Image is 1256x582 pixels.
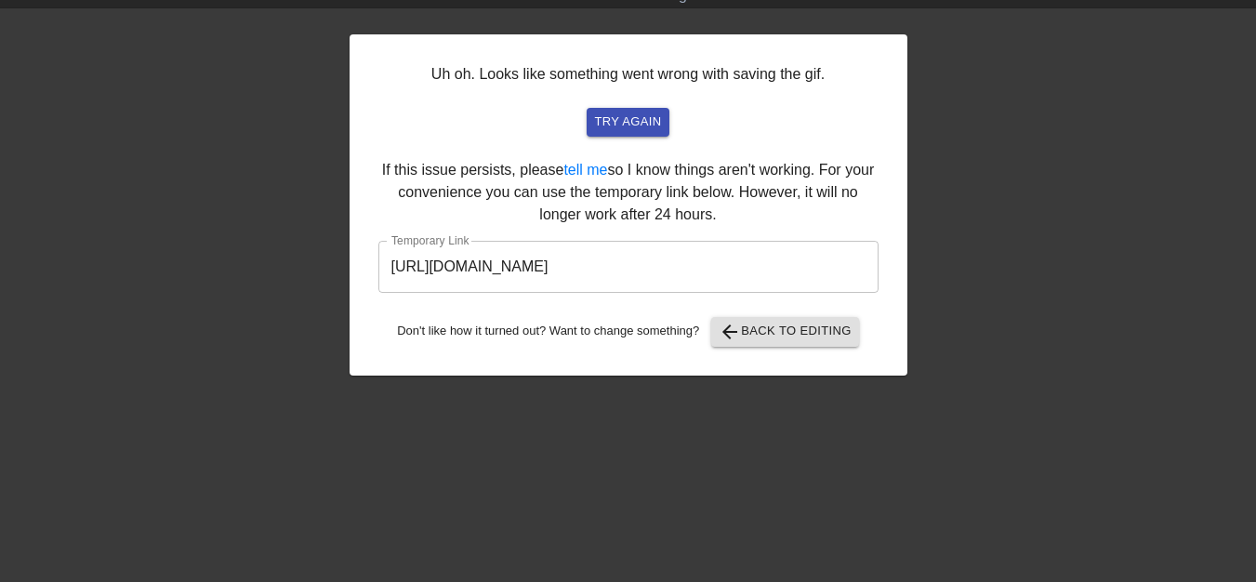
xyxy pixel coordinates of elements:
[587,108,668,137] button: try again
[719,321,741,343] span: arrow_back
[563,162,607,178] a: tell me
[719,321,852,343] span: Back to Editing
[350,34,907,376] div: Uh oh. Looks like something went wrong with saving the gif. If this issue persists, please so I k...
[378,317,879,347] div: Don't like how it turned out? Want to change something?
[594,112,661,133] span: try again
[378,241,879,293] input: bare
[711,317,859,347] button: Back to Editing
